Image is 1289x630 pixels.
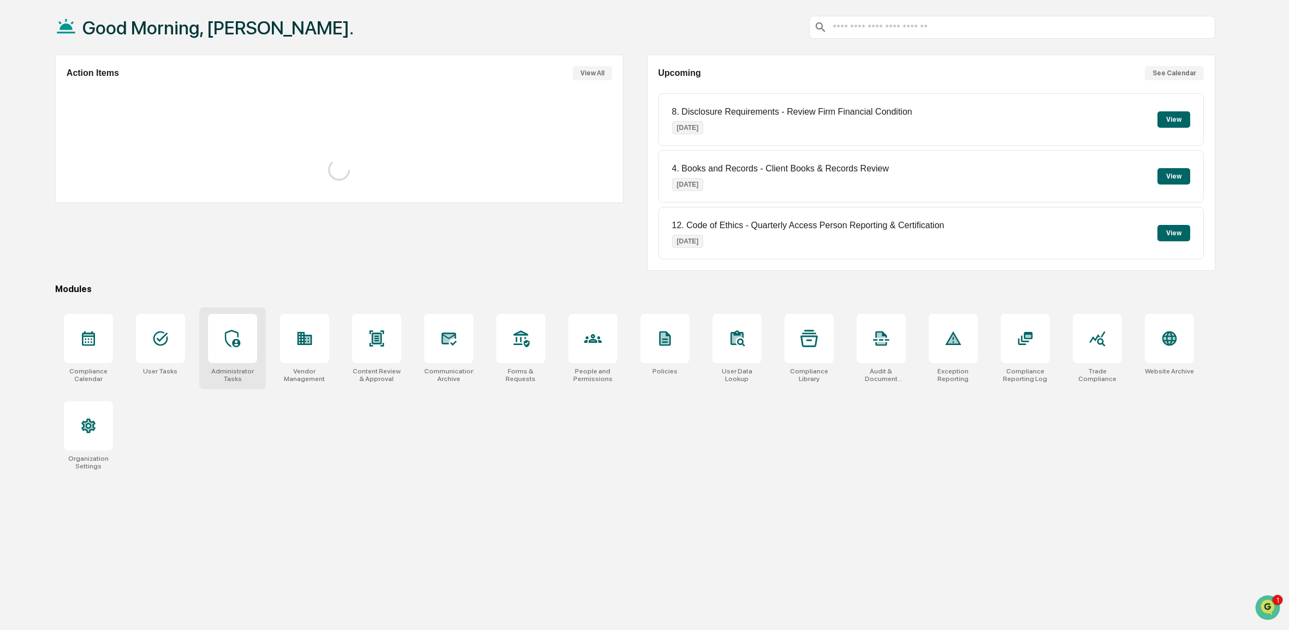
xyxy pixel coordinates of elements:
[1073,367,1122,383] div: Trade Compliance
[424,367,473,383] div: Communications Archive
[67,68,119,78] h2: Action Items
[1001,367,1050,383] div: Compliance Reporting Log
[652,367,678,375] div: Policies
[71,27,193,66] div: Matbe the docs are there but I just can't see them in the current screen?
[496,367,545,383] div: Forms & Requests
[672,107,912,117] p: 8. Disclosure Requirements - Review Firm Financial Condition
[64,367,113,383] div: Compliance Calendar
[1157,111,1190,128] button: View
[22,281,31,290] img: 1746055101610-c473b297-6a78-478c-a979-82029cc54cd1
[672,235,704,248] p: [DATE]
[712,367,762,383] div: User Data Lookup
[189,336,202,349] button: Send
[672,121,704,134] p: [DATE]
[152,74,199,82] span: 2 minutes ago
[1157,168,1190,185] button: View
[280,367,329,383] div: Vendor Management
[857,367,906,383] div: Audit & Document Logs
[28,9,41,22] img: Go home
[55,284,1215,294] div: Modules
[658,68,701,78] h2: Upcoming
[98,295,145,304] span: 2 minutes ago
[352,367,401,383] div: Content Review & Approval
[1145,367,1194,375] div: Website Archive
[785,367,834,383] div: Compliance Library
[672,164,889,174] p: 4. Books and Records - Client Books & Records Review
[11,9,24,22] button: back
[64,455,113,470] div: Organization Settings
[672,178,704,191] p: [DATE]
[143,367,177,375] div: User Tasks
[672,221,945,230] p: 12. Code of Ethics - Quarterly Access Person Reporting & Certification
[208,367,257,383] div: Administrator Tasks
[1254,594,1284,623] iframe: Open customer support
[35,295,90,304] span: [PERSON_NAME]
[92,295,96,304] span: •
[82,17,354,39] h1: Good Morning, [PERSON_NAME].
[568,367,617,383] div: People and Permissions
[573,66,612,80] button: View All
[1157,225,1190,241] button: View
[40,101,183,284] p: Hi [PERSON_NAME]! Hope you're doing well. Right now, it's limited to 10 documents, but you could ...
[929,367,978,383] div: Exception Reporting
[11,270,28,288] img: Jack Rasmussen
[1145,66,1204,80] button: See Calendar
